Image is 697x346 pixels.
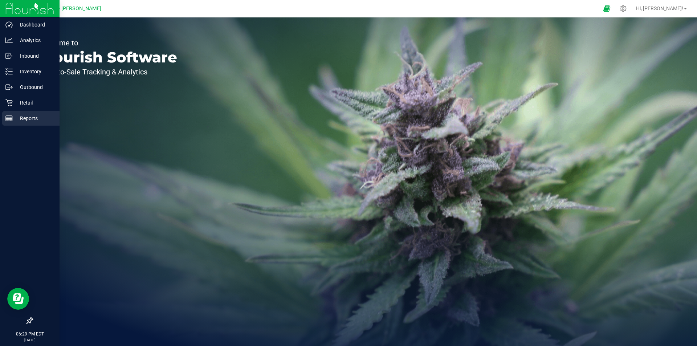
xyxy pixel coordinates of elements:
[13,52,56,60] p: Inbound
[5,115,13,122] inline-svg: Reports
[5,37,13,44] inline-svg: Analytics
[3,337,56,343] p: [DATE]
[13,67,56,76] p: Inventory
[13,36,56,45] p: Analytics
[5,99,13,106] inline-svg: Retail
[5,21,13,28] inline-svg: Dashboard
[47,5,101,12] span: GA4 - [PERSON_NAME]
[3,331,56,337] p: 06:29 PM EDT
[599,1,615,16] span: Open Ecommerce Menu
[5,52,13,60] inline-svg: Inbound
[636,5,683,11] span: Hi, [PERSON_NAME]!
[5,84,13,91] inline-svg: Outbound
[39,39,177,46] p: Welcome to
[5,68,13,75] inline-svg: Inventory
[13,83,56,91] p: Outbound
[13,20,56,29] p: Dashboard
[39,50,177,65] p: Flourish Software
[13,114,56,123] p: Reports
[7,288,29,310] iframe: Resource center
[13,98,56,107] p: Retail
[619,5,628,12] div: Manage settings
[39,68,177,76] p: Seed-to-Sale Tracking & Analytics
